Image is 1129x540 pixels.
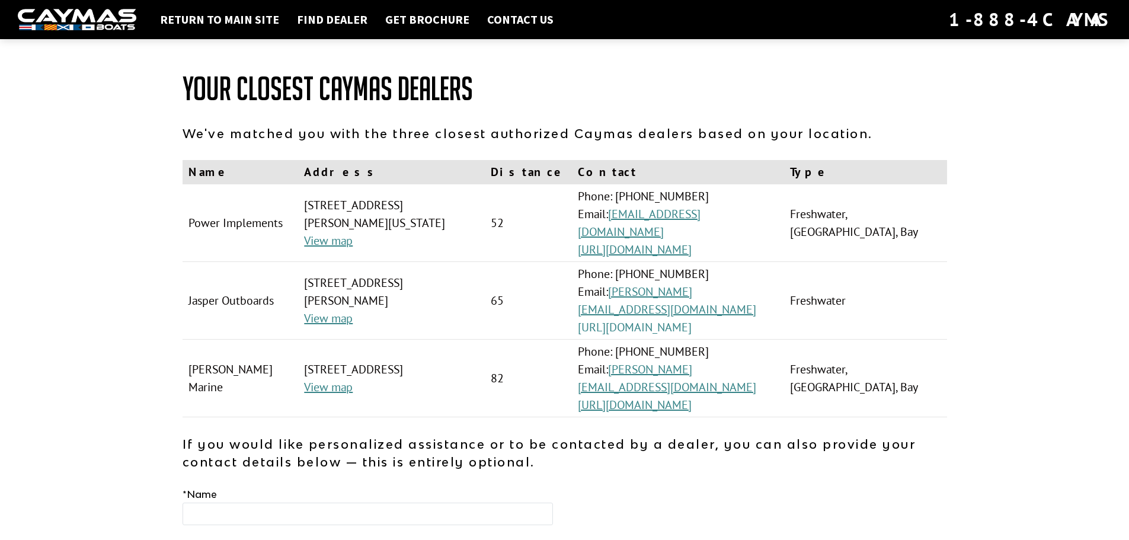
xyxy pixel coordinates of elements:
[578,362,756,395] a: [PERSON_NAME][EMAIL_ADDRESS][DOMAIN_NAME]
[183,124,947,142] p: We've matched you with the three closest authorized Caymas dealers based on your location.
[379,12,475,27] a: Get Brochure
[784,262,946,340] td: Freshwater
[18,9,136,31] img: white-logo-c9c8dbefe5ff5ceceb0f0178aa75bf4bb51f6bca0971e226c86eb53dfe498488.png
[298,340,485,417] td: [STREET_ADDRESS]
[784,340,946,417] td: Freshwater, [GEOGRAPHIC_DATA], Bay
[485,184,572,262] td: 52
[298,262,485,340] td: [STREET_ADDRESS][PERSON_NAME]
[578,206,701,239] a: [EMAIL_ADDRESS][DOMAIN_NAME]
[578,319,692,335] a: [URL][DOMAIN_NAME]
[485,262,572,340] td: 65
[183,262,299,340] td: Jasper Outboards
[572,184,784,262] td: Phone: [PHONE_NUMBER] Email:
[154,12,285,27] a: Return to main site
[578,242,692,257] a: [URL][DOMAIN_NAME]
[291,12,373,27] a: Find Dealer
[183,435,947,471] p: If you would like personalized assistance or to be contacted by a dealer, you can also provide yo...
[183,160,299,184] th: Name
[485,160,572,184] th: Distance
[481,12,559,27] a: Contact Us
[485,340,572,417] td: 82
[578,397,692,413] a: [URL][DOMAIN_NAME]
[304,379,353,395] a: View map
[183,71,947,107] h1: Your Closest Caymas Dealers
[784,160,946,184] th: Type
[298,184,485,262] td: [STREET_ADDRESS][PERSON_NAME][US_STATE]
[578,284,756,317] a: [PERSON_NAME][EMAIL_ADDRESS][DOMAIN_NAME]
[784,184,946,262] td: Freshwater, [GEOGRAPHIC_DATA], Bay
[304,311,353,326] a: View map
[183,487,217,501] label: Name
[183,184,299,262] td: Power Implements
[183,340,299,417] td: [PERSON_NAME] Marine
[572,340,784,417] td: Phone: [PHONE_NUMBER] Email:
[949,7,1111,33] div: 1-888-4CAYMAS
[572,160,784,184] th: Contact
[304,233,353,248] a: View map
[572,262,784,340] td: Phone: [PHONE_NUMBER] Email:
[298,160,485,184] th: Address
